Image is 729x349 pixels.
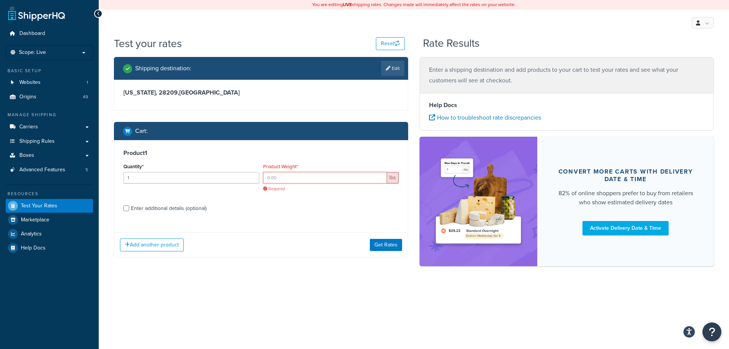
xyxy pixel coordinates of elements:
span: 5 [85,167,88,173]
span: Origins [19,94,36,100]
a: Shipping Rules [6,134,93,148]
a: Websites1 [6,76,93,90]
input: Enter additional details (optional) [123,205,129,211]
h4: Help Docs [429,101,704,110]
a: How to troubleshoot rate discrepancies [429,113,541,122]
span: 49 [83,94,88,100]
a: Analytics [6,227,93,241]
span: Analytics [21,231,42,237]
button: Reset [376,37,405,50]
h3: Product 1 [123,149,399,157]
button: Get Rates [370,239,402,251]
a: Boxes [6,148,93,163]
input: 0.00 [263,172,387,183]
span: Test Your Rates [21,203,57,209]
div: Convert more carts with delivery date & time [555,168,696,183]
a: Carriers [6,120,93,134]
span: lbs [387,172,399,183]
button: Open Resource Center [702,322,721,341]
span: Websites [19,79,41,86]
h1: Test your rates [114,36,182,51]
span: Boxes [19,152,34,159]
a: Edit [381,61,404,76]
p: Enter a shipping destination and add products to your cart to test your rates and see what your c... [429,65,704,86]
label: Product Weight* [263,164,298,169]
a: Marketplace [6,213,93,227]
h2: Shipping destination : [135,65,191,72]
a: Dashboard [6,27,93,41]
h2: Rate Results [423,38,480,49]
input: 0.0 [123,172,259,183]
div: Enter additional details (optional) [131,203,207,214]
div: 82% of online shoppers prefer to buy from retailers who show estimated delivery dates [555,189,696,207]
a: Test Your Rates [6,199,93,213]
a: Origins49 [6,90,93,104]
img: feature-image-ddt-36eae7f7280da8017bfb280eaccd9c446f90b1fe08728e4019434db127062ab4.png [431,148,526,255]
label: Quantity* [123,164,144,169]
h3: [US_STATE], 28209 , [GEOGRAPHIC_DATA] [123,89,399,96]
span: Required [263,186,399,192]
a: Advanced Features5 [6,163,93,177]
span: Help Docs [21,245,46,251]
div: Resources [6,191,93,197]
div: Manage Shipping [6,112,93,118]
a: Activate Delivery Date & Time [582,221,669,235]
span: Carriers [19,124,38,130]
div: Basic Setup [6,68,93,74]
button: Add another product [120,238,184,251]
li: Advanced Features [6,163,93,177]
a: Help Docs [6,241,93,255]
b: LIVE [343,1,352,8]
li: Origins [6,90,93,104]
span: Shipping Rules [19,138,55,145]
span: 1 [87,79,88,86]
span: Scope: Live [19,49,46,56]
span: Advanced Features [19,167,65,173]
li: Websites [6,76,93,90]
span: Dashboard [19,30,45,37]
h2: Cart : [135,128,148,134]
span: Marketplace [21,217,49,223]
